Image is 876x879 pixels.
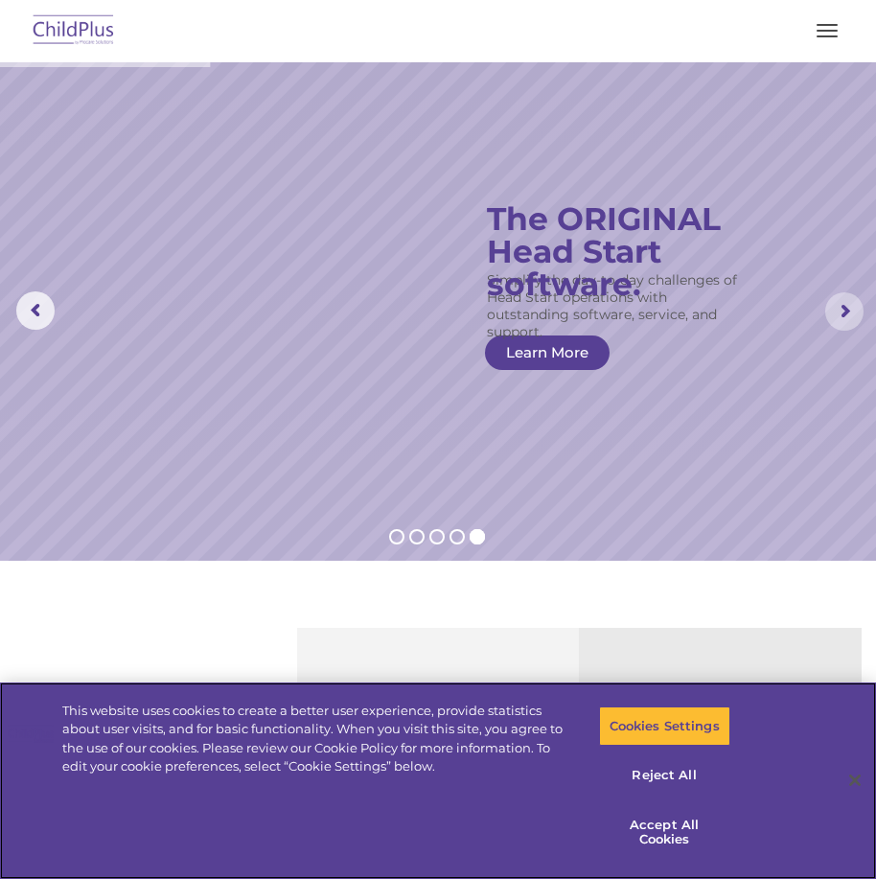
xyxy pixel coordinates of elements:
[834,759,876,801] button: Close
[599,755,730,796] button: Reject All
[599,805,730,860] button: Accept All Cookies
[485,335,610,370] a: Learn More
[29,9,119,54] img: ChildPlus by Procare Solutions
[599,706,730,747] button: Cookies Settings
[487,271,743,340] rs-layer: Simplify the day-to-day challenges of Head Start operations with outstanding software, service, a...
[62,702,572,776] div: This website uses cookies to create a better user experience, provide statistics about user visit...
[487,202,760,300] rs-layer: The ORIGINAL Head Start software.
